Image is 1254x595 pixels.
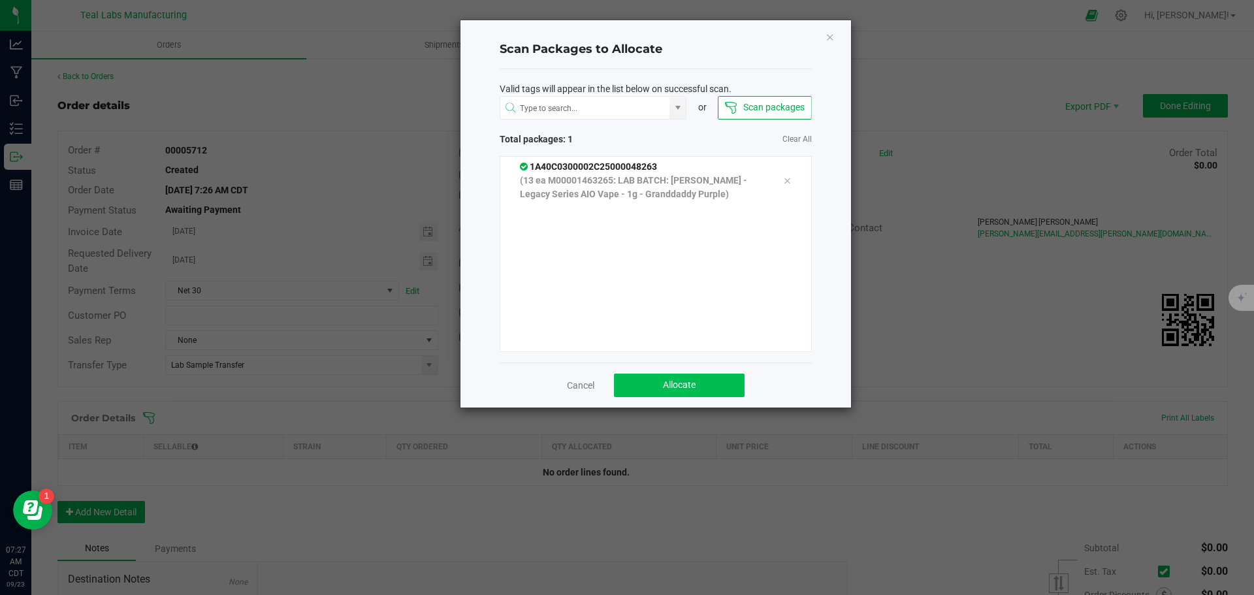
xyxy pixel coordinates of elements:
iframe: Resource center unread badge [39,489,54,504]
button: Close [826,29,835,44]
span: In Sync [520,161,530,172]
span: Total packages: 1 [500,133,656,146]
h4: Scan Packages to Allocate [500,41,812,58]
a: Clear All [782,134,812,145]
span: 1A40C0300002C25000048263 [520,161,657,172]
div: or [686,101,718,114]
button: Allocate [614,374,745,397]
span: Valid tags will appear in the list below on successful scan. [500,82,731,96]
input: NO DATA FOUND [500,97,670,120]
a: Cancel [567,379,594,392]
button: Scan packages [718,96,811,120]
iframe: Resource center [13,490,52,530]
div: Remove tag [773,172,801,188]
span: Allocate [663,379,696,390]
p: (13 ea M00001463265: LAB BATCH: [PERSON_NAME] - Legacy Series AIO Vape - 1g - Granddaddy Purple) [520,174,764,201]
